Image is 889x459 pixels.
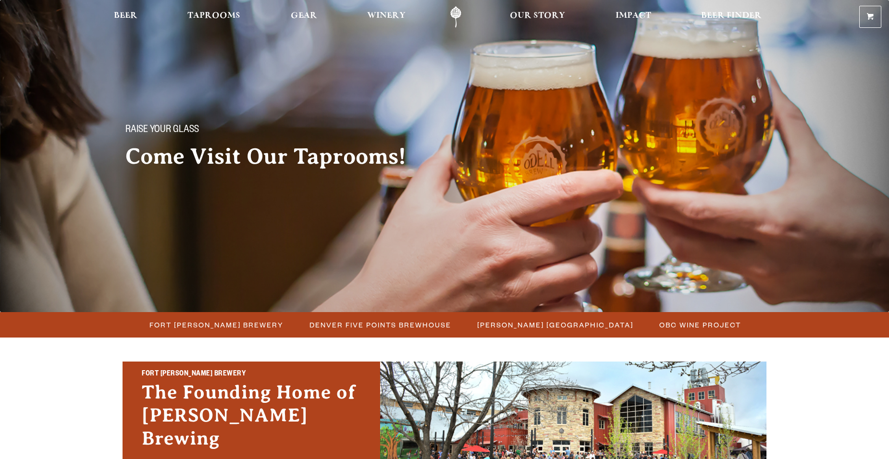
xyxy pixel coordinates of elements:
[438,6,474,28] a: Odell Home
[181,6,247,28] a: Taprooms
[144,318,288,332] a: Fort [PERSON_NAME] Brewery
[284,6,323,28] a: Gear
[659,318,741,332] span: OBC Wine Project
[291,12,317,20] span: Gear
[125,145,425,169] h2: Come Visit Our Taprooms!
[504,6,571,28] a: Our Story
[654,318,746,332] a: OBC Wine Project
[108,6,144,28] a: Beer
[609,6,657,28] a: Impact
[471,318,638,332] a: [PERSON_NAME] [GEOGRAPHIC_DATA]
[304,318,456,332] a: Denver Five Points Brewhouse
[510,12,565,20] span: Our Story
[125,124,199,137] span: Raise your glass
[477,318,633,332] span: [PERSON_NAME] [GEOGRAPHIC_DATA]
[367,12,406,20] span: Winery
[114,12,137,20] span: Beer
[149,318,284,332] span: Fort [PERSON_NAME] Brewery
[309,318,451,332] span: Denver Five Points Brewhouse
[361,6,412,28] a: Winery
[695,6,768,28] a: Beer Finder
[187,12,240,20] span: Taprooms
[142,368,361,381] h2: Fort [PERSON_NAME] Brewery
[701,12,762,20] span: Beer Finder
[616,12,651,20] span: Impact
